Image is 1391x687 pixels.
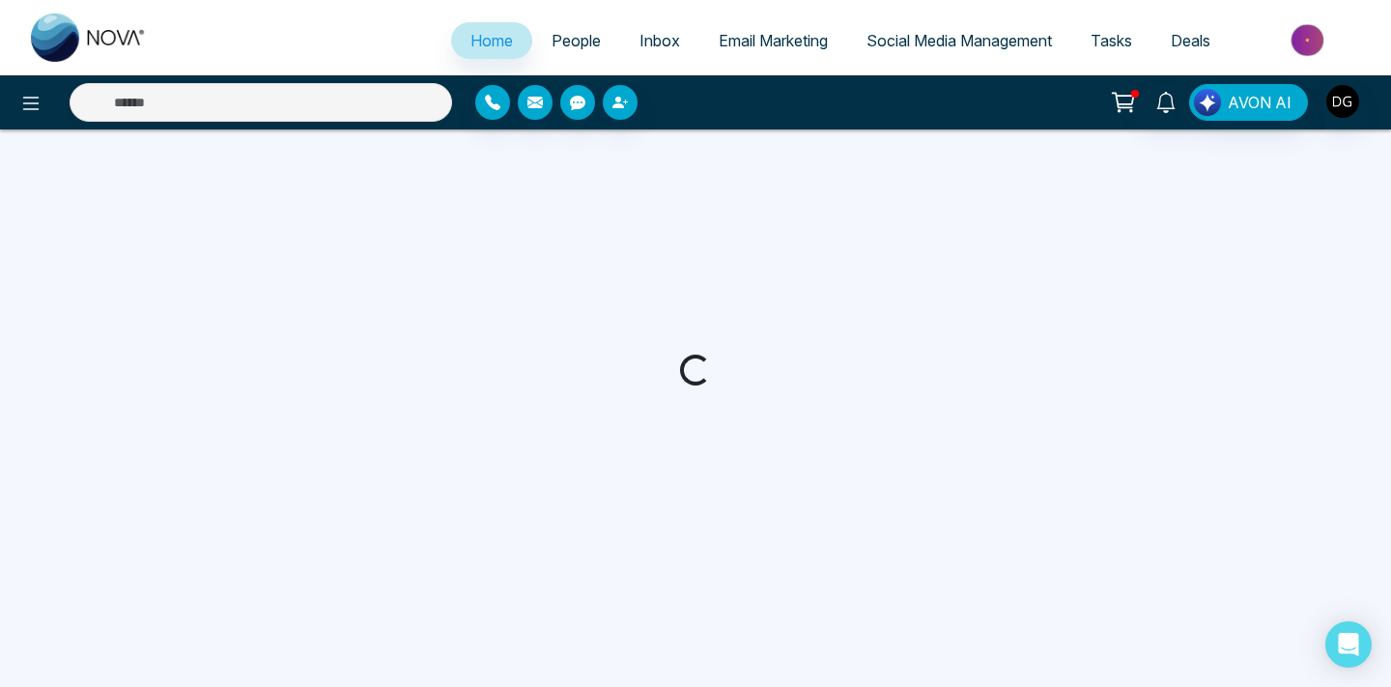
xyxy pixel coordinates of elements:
a: Deals [1151,22,1230,59]
span: Social Media Management [866,31,1052,50]
span: Email Marketing [719,31,828,50]
span: Home [470,31,513,50]
span: People [552,31,601,50]
a: Home [451,22,532,59]
img: Nova CRM Logo [31,14,147,62]
div: Open Intercom Messenger [1325,621,1372,668]
a: Email Marketing [699,22,847,59]
span: Inbox [639,31,680,50]
span: AVON AI [1228,91,1292,114]
a: People [532,22,620,59]
img: Lead Flow [1194,89,1221,116]
span: Tasks [1091,31,1132,50]
a: Inbox [620,22,699,59]
a: Social Media Management [847,22,1071,59]
a: Tasks [1071,22,1151,59]
span: Deals [1171,31,1210,50]
img: Market-place.gif [1239,18,1379,62]
img: User Avatar [1326,85,1359,118]
button: AVON AI [1189,84,1308,121]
